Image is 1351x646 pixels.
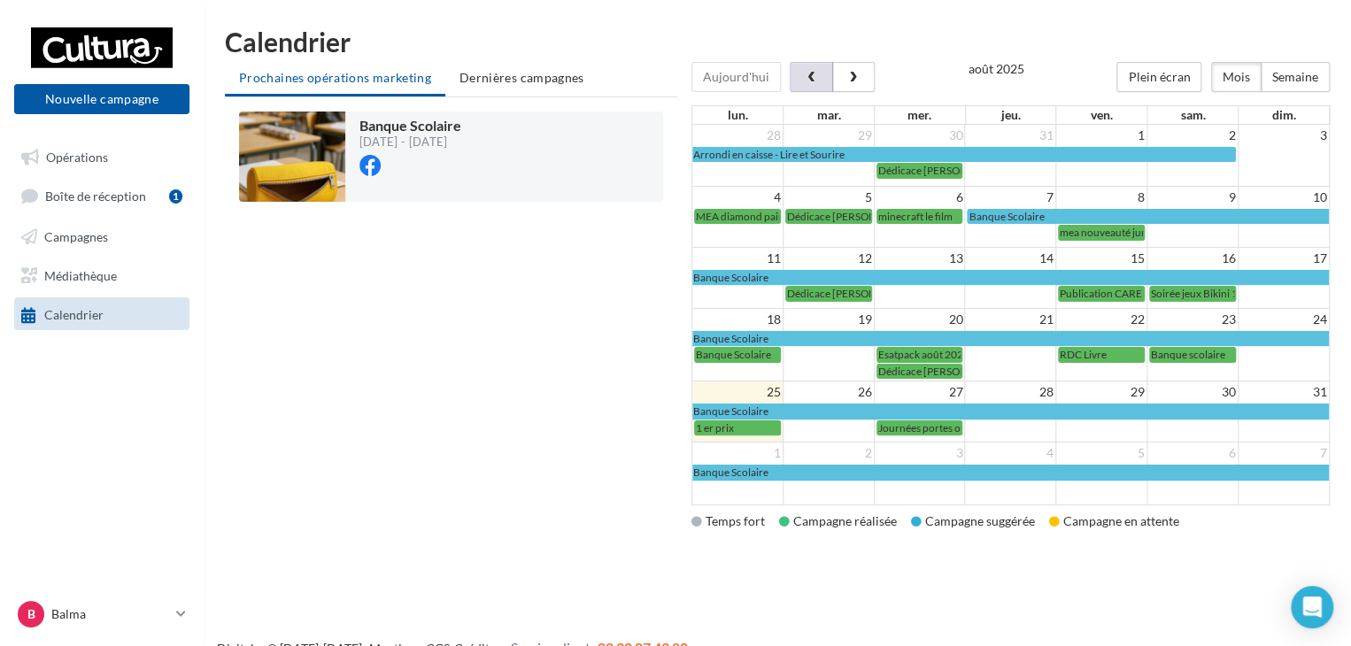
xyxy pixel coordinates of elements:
a: Opérations [11,140,193,172]
span: Banque Scolaire [359,117,461,134]
div: Temps fort [691,512,765,530]
td: 9 [1146,187,1238,209]
a: Publication CARE - conso circulaire [1058,286,1145,301]
button: Aujourd'hui [691,62,781,92]
td: 28 [965,381,1056,404]
span: Banque Scolaire [693,404,768,418]
td: 8 [1056,187,1147,209]
a: Boîte de réception1 [11,179,193,211]
a: Calendrier [11,297,193,329]
span: Médiathèque [44,267,117,282]
td: 11 [692,248,784,270]
td: 26 [783,381,874,404]
td: 6 [874,187,965,209]
h2: août 2025 [968,62,1023,75]
td: 1 [692,442,784,465]
span: Boîte de réception [45,188,146,204]
td: 21 [965,309,1056,331]
a: Banque Scolaire [967,209,1329,224]
td: 2 [783,442,874,465]
a: Arrondi en caisse - Lire et Sourire [692,147,1236,162]
td: 15 [1056,248,1147,270]
td: 4 [965,442,1056,465]
div: 1 [169,189,182,204]
button: Semaine [1261,62,1330,92]
span: B [27,605,35,623]
span: Opérations [46,149,108,164]
span: Campagnes [44,228,108,243]
span: Prochaines opérations marketing [239,70,431,85]
div: Open Intercom Messenger [1291,586,1333,628]
td: 5 [783,187,874,209]
div: [DATE] - [DATE] [359,136,461,148]
a: 1 er prix [694,420,781,435]
td: 1 [1056,125,1147,146]
td: 30 [1146,381,1238,404]
span: mea nouveauté jungle gift [1060,226,1177,239]
td: 23 [1146,309,1238,331]
a: Banque scolaire [1149,347,1236,362]
th: sam. [1147,106,1239,124]
th: jeu. [965,106,1056,124]
span: Calendrier [44,307,104,322]
td: 7 [1238,442,1329,465]
div: Campagne réalisée [779,512,897,530]
a: Médiathèque [11,258,193,290]
td: 18 [692,309,784,331]
span: Soirée jeux Bikini 19/08 [1151,287,1260,300]
div: Campagne suggérée [911,512,1035,530]
span: minecraft le film [878,210,953,223]
a: MEA diamond painting [694,209,781,224]
button: Plein écran [1116,62,1201,92]
td: 16 [1146,248,1238,270]
span: Journées portes ouvertes 2025 [878,421,1022,435]
span: Banque Scolaire [693,465,768,479]
span: Dédicace [PERSON_NAME] [DATE] [878,365,1042,378]
td: 4 [692,187,784,209]
th: mer. [874,106,965,124]
td: 13 [874,248,965,270]
td: 30 [874,125,965,146]
span: MEA diamond painting [696,210,802,223]
span: Dernières campagnes [459,70,584,85]
span: Dédicace [PERSON_NAME] [DATE] [787,210,951,223]
span: Dédicace [PERSON_NAME] [DATE] [878,164,1042,177]
td: 29 [1056,381,1147,404]
a: Soirée jeux Bikini 19/08 [1149,286,1236,301]
td: 17 [1238,248,1329,270]
td: 10 [1238,187,1329,209]
a: Banque Scolaire [692,465,1329,480]
td: 19 [783,309,874,331]
span: Dédicace [PERSON_NAME] L [DATE] [787,287,958,300]
th: mar. [783,106,874,124]
td: 20 [874,309,965,331]
span: Banque Scolaire [693,271,768,284]
span: Banque Scolaire [696,348,771,361]
th: ven. [1056,106,1147,124]
th: dim. [1239,106,1330,124]
a: Dédicace [PERSON_NAME] [DATE] [876,364,963,379]
th: lun. [692,106,784,124]
button: Mois [1211,62,1262,92]
a: Dédicace [PERSON_NAME] [DATE] [785,209,872,224]
td: 22 [1056,309,1147,331]
td: 27 [874,381,965,404]
td: 25 [692,381,784,404]
span: Arrondi en caisse - Lire et Sourire [693,148,845,161]
td: 29 [783,125,874,146]
h1: Calendrier [225,28,1330,55]
span: Banque Scolaire [693,332,768,345]
td: 31 [1238,381,1329,404]
td: 3 [874,442,965,465]
a: RDC Livre [1058,347,1145,362]
td: 6 [1146,442,1238,465]
p: Balma [51,605,169,623]
td: 28 [692,125,784,146]
span: Banque scolaire [1151,348,1225,361]
td: 12 [783,248,874,270]
span: 1 er prix [696,421,734,435]
span: Publication CARE - conso circulaire [1060,287,1224,300]
a: Dédicace [PERSON_NAME] [DATE] [876,163,963,178]
a: mea nouveauté jungle gift [1058,225,1145,240]
a: Campagnes [11,219,193,251]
